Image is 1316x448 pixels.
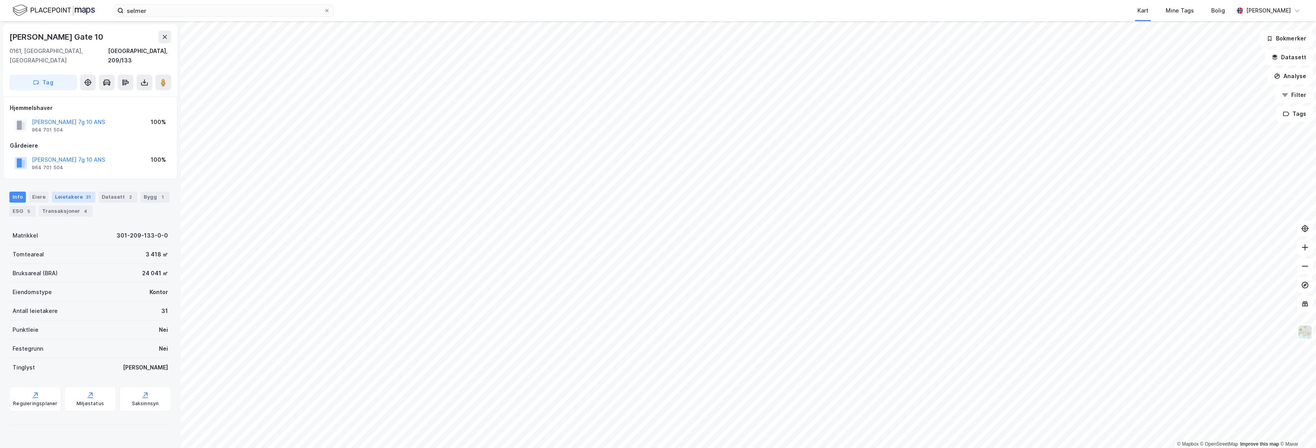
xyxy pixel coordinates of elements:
[10,103,171,113] div: Hjemmelshaver
[25,207,33,215] div: 5
[9,46,108,65] div: 0161, [GEOGRAPHIC_DATA], [GEOGRAPHIC_DATA]
[9,75,77,90] button: Tag
[13,4,95,17] img: logo.f888ab2527a4732fd821a326f86c7f29.svg
[1200,441,1238,447] a: OpenStreetMap
[150,287,168,297] div: Kontor
[13,287,52,297] div: Eiendomstype
[1211,6,1225,15] div: Bolig
[99,192,137,203] div: Datasett
[13,363,35,372] div: Tinglyst
[132,400,159,407] div: Saksinnsyn
[1265,49,1313,65] button: Datasett
[10,141,171,150] div: Gårdeiere
[1276,106,1313,122] button: Tags
[29,192,49,203] div: Eiere
[117,231,168,240] div: 301-209-133-0-0
[1277,410,1316,448] iframe: Chat Widget
[141,192,170,203] div: Bygg
[1166,6,1194,15] div: Mine Tags
[1137,6,1148,15] div: Kart
[151,155,166,165] div: 100%
[1277,410,1316,448] div: Kontrollprogram for chat
[13,400,57,407] div: Reguleringsplaner
[108,46,171,65] div: [GEOGRAPHIC_DATA], 209/133
[13,269,58,278] div: Bruksareal (BRA)
[84,193,92,201] div: 31
[146,250,168,259] div: 3 418 ㎡
[1240,441,1279,447] a: Improve this map
[123,363,168,372] div: [PERSON_NAME]
[82,207,89,215] div: 4
[159,193,166,201] div: 1
[13,306,58,316] div: Antall leietakere
[124,5,324,16] input: Søk på adresse, matrikkel, gårdeiere, leietakere eller personer
[13,344,43,353] div: Festegrunn
[9,31,105,43] div: [PERSON_NAME] Gate 10
[159,344,168,353] div: Nei
[159,325,168,335] div: Nei
[1298,325,1312,340] img: Z
[77,400,104,407] div: Miljøstatus
[161,306,168,316] div: 31
[126,193,134,201] div: 2
[32,127,63,133] div: 964 701 504
[13,325,38,335] div: Punktleie
[1246,6,1291,15] div: [PERSON_NAME]
[142,269,168,278] div: 24 041 ㎡
[39,206,93,217] div: Transaksjoner
[1275,87,1313,103] button: Filter
[52,192,95,203] div: Leietakere
[32,165,63,171] div: 964 701 504
[9,206,36,217] div: ESG
[13,231,38,240] div: Matrikkel
[9,192,26,203] div: Info
[13,250,44,259] div: Tomteareal
[1177,441,1199,447] a: Mapbox
[1260,31,1313,46] button: Bokmerker
[151,117,166,127] div: 100%
[1267,68,1313,84] button: Analyse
